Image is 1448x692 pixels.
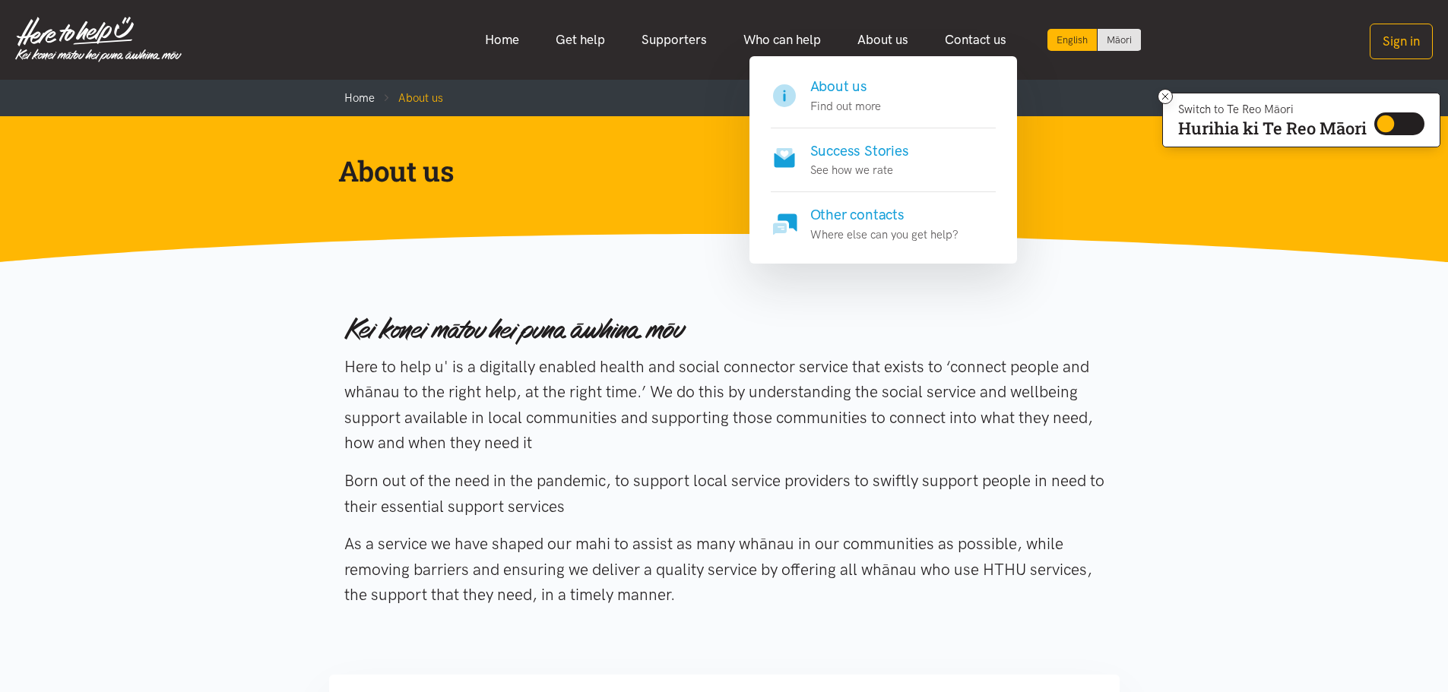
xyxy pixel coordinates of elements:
a: Other contacts Where else can you get help? [771,192,996,244]
h4: About us [810,76,881,97]
p: Switch to Te Reo Māori [1178,105,1367,114]
a: Who can help [725,24,839,56]
li: About us [375,89,443,107]
a: Switch to Te Reo Māori [1098,29,1141,51]
div: Current language [1047,29,1098,51]
div: About us [749,56,1017,264]
a: Contact us [927,24,1025,56]
h4: Other contacts [810,204,958,226]
p: Where else can you get help? [810,226,958,244]
a: Home [467,24,537,56]
h4: Success Stories [810,141,909,162]
button: Sign in [1370,24,1433,59]
a: Home [344,91,375,105]
a: Success Stories See how we rate [771,128,996,193]
div: Language toggle [1047,29,1142,51]
p: See how we rate [810,161,909,179]
h1: About us [338,153,1086,189]
a: Get help [537,24,623,56]
p: Here to help u' is a digitally enabled health and social connector service that exists to ‘connec... [344,354,1104,456]
a: Supporters [623,24,725,56]
a: About us [839,24,927,56]
img: Home [15,17,182,62]
p: Find out more [810,97,881,115]
p: Born out of the need in the pandemic, to support local service providers to swiftly support peopl... [344,468,1104,519]
p: As a service we have shaped our mahi to assist as many whānau in our communities as possible, whi... [344,531,1104,608]
a: About us Find out more [771,76,996,128]
p: Hurihia ki Te Reo Māori [1178,122,1367,135]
